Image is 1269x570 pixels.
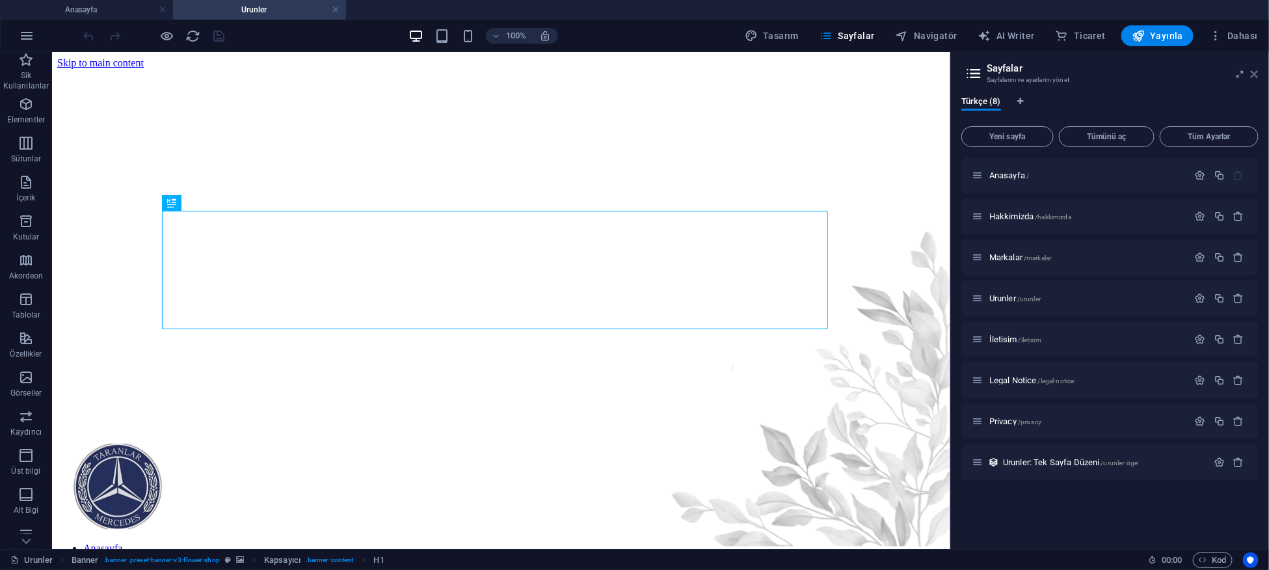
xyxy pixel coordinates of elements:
button: Tümünü aç [1059,126,1155,147]
i: Bu element, arka plan içeriyor [236,556,244,563]
div: Ayarlar [1195,375,1206,386]
h6: 100% [505,28,526,44]
span: /privacy [1018,418,1041,426]
span: Yeni sayfa [967,133,1048,141]
div: Ayarlar [1195,170,1206,181]
div: Ayarlar [1195,293,1206,304]
span: Seçmek için tıkla. Düzenlemek için çift tıkla [264,552,301,568]
span: /markalar [1024,254,1051,262]
div: Privacy/privacy [985,417,1188,426]
span: Sayfayı açmak için tıkla [989,334,1041,344]
span: Tüm Ayarlar [1166,133,1253,141]
p: Sütunlar [11,154,42,164]
i: Sayfayı yeniden yükleyin [186,29,201,44]
button: Tasarım [740,25,804,46]
div: Çoğalt [1214,211,1225,222]
span: Tasarım [745,29,799,42]
span: Sayfayı açmak için tıkla [989,211,1071,221]
i: Yeniden boyutlandırmada yakınlaştırma düzeyini seçilen cihaza uyacak şekilde otomatik olarak ayarla. [539,30,551,42]
span: Sayfayı açmak için tıkla [989,170,1029,180]
div: Başlangıç sayfası silinemez [1233,170,1244,181]
div: Ayarlar [1195,252,1206,263]
button: Kod [1193,552,1233,568]
div: Hakkimizda/hakkimizda [985,212,1188,221]
button: AI Writer [973,25,1040,46]
button: Tüm Ayarlar [1160,126,1259,147]
div: İletisim/iletisim [985,335,1188,344]
div: Ayarlar [1195,416,1206,427]
span: Sayfayı açmak için tıkla [989,416,1041,426]
span: AI Writer [978,29,1035,42]
span: /iletisim [1019,336,1041,344]
span: Dahası [1209,29,1258,42]
div: Çoğalt [1214,252,1225,263]
p: Akordeon [9,271,44,281]
span: Navigatör [896,29,957,42]
span: /urunler-öge [1101,459,1138,467]
h6: Oturum süresi [1148,552,1182,568]
a: Seçimi iptal etmek için tıkla. Sayfaları açmak için çift tıkla [10,552,53,568]
span: Sayfayı açmak için tıkla [989,252,1051,262]
div: Çoğalt [1214,375,1225,386]
span: / [1026,172,1029,180]
p: Görseller [10,388,42,398]
i: Bu element, özelleştirilebilir bir ön ayar [225,556,231,563]
span: : [1171,555,1173,565]
p: Özellikler [10,349,42,359]
p: Tablolar [12,310,41,320]
p: İçerik [16,193,35,203]
span: 00 00 [1162,552,1182,568]
div: Ayarlar [1195,211,1206,222]
div: Legal Notice/legal-notice [985,376,1188,385]
div: Urunler/urunler [985,294,1188,303]
p: Elementler [7,115,45,125]
div: Ayarlar [1214,457,1225,468]
span: Tümünü aç [1065,133,1149,141]
span: Seçmek için tıkla. Düzenlemek için çift tıkla [374,552,384,568]
button: Yayınla [1121,25,1194,46]
span: Türkçe (8) [961,94,1001,112]
p: Alt Bigi [14,505,39,515]
button: Usercentrics [1243,552,1259,568]
span: . banner .preset-banner-v3-flower-shop [103,552,219,568]
div: Çoğalt [1214,170,1225,181]
div: Ayarlar [1195,334,1206,345]
span: /hakkimizda [1035,213,1072,221]
span: . banner-content [306,552,353,568]
div: Markalar/markalar [985,253,1188,262]
div: Tasarım (Ctrl+Alt+Y) [740,25,804,46]
h3: Sayfalarını ve ayarlarını yönet [987,74,1233,86]
button: Yeni sayfa [961,126,1054,147]
div: Sil [1233,375,1244,386]
span: Kod [1199,552,1227,568]
div: Sil [1233,252,1244,263]
div: Çoğalt [1214,416,1225,427]
span: Sayfalar [820,29,875,42]
nav: breadcrumb [72,552,384,568]
button: Dahası [1204,25,1263,46]
span: Sayfayı açmak için tıkla [989,293,1041,303]
div: Anasayfa/ [985,171,1188,180]
div: Sil [1233,211,1244,222]
button: Ticaret [1050,25,1111,46]
h2: Sayfalar [987,62,1259,74]
p: Kaydırıcı [10,427,42,437]
a: Skip to main content [5,5,92,16]
div: Sil [1233,416,1244,427]
button: reload [185,28,201,44]
span: Ticaret [1056,29,1106,42]
span: Sayfayı açmak için tıkla [989,375,1074,385]
p: Üst bilgi [11,466,40,476]
div: Sil [1233,293,1244,304]
div: Çoğalt [1214,334,1225,345]
span: /legal-notice [1038,377,1075,385]
div: Urunler: Tek Sayfa Düzeni/urunler-öge [999,458,1207,467]
button: Navigatör [890,25,963,46]
div: Dil Sekmeleri [961,96,1259,121]
button: Ön izleme modundan çıkıp düzenlemeye devam etmek için buraya tıklayın [159,28,175,44]
span: /urunler [1017,295,1041,303]
span: Seçmek için tıkla. Düzenlemek için çift tıkla [72,552,99,568]
button: Sayfalar [814,25,880,46]
div: Sil [1233,457,1244,468]
button: 100% [486,28,532,44]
